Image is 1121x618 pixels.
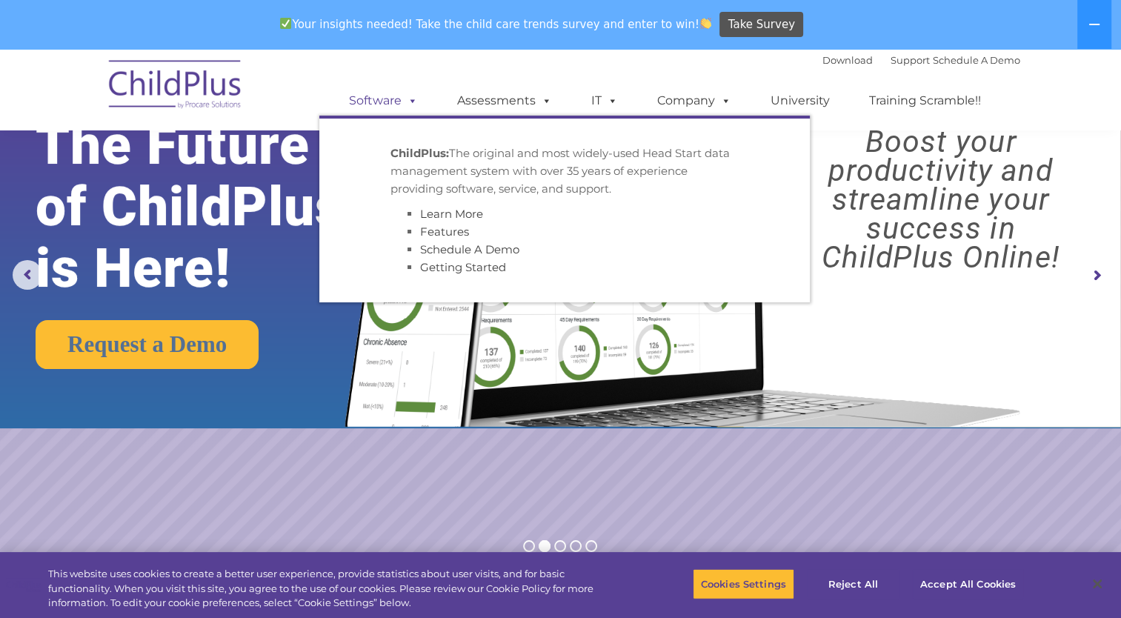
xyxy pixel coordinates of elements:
[693,568,794,599] button: Cookies Settings
[420,242,519,256] a: Schedule A Demo
[206,159,269,170] span: Phone number
[756,86,845,116] a: University
[933,54,1020,66] a: Schedule A Demo
[1081,568,1114,600] button: Close
[334,86,433,116] a: Software
[36,115,393,299] rs-layer: The Future of ChildPlus is Here!
[442,86,567,116] a: Assessments
[274,10,718,39] span: Your insights needed! Take the child care trends survey and enter to win!
[102,50,250,124] img: ChildPlus by Procare Solutions
[807,568,899,599] button: Reject All
[700,18,711,29] img: 👏
[576,86,633,116] a: IT
[36,320,259,369] a: Request a Demo
[420,260,506,274] a: Getting Started
[822,54,1020,66] font: |
[206,98,251,109] span: Last name
[719,12,803,38] a: Take Survey
[48,567,616,611] div: This website uses cookies to create a better user experience, provide statistics about user visit...
[420,225,469,239] a: Features
[420,207,483,221] a: Learn More
[822,54,873,66] a: Download
[728,12,795,38] span: Take Survey
[891,54,930,66] a: Support
[280,18,291,29] img: ✅
[774,127,1107,272] rs-layer: Boost your productivity and streamline your success in ChildPlus Online!
[390,144,739,198] p: The original and most widely-used Head Start data management system with over 35 years of experie...
[642,86,746,116] a: Company
[854,86,996,116] a: Training Scramble!!
[912,568,1024,599] button: Accept All Cookies
[390,146,449,160] strong: ChildPlus:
